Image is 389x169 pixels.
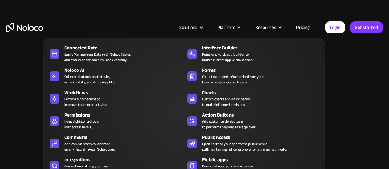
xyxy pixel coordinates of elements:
a: Login [325,21,345,33]
a: PermissionsKeep tight control overuser access levels. [46,110,184,131]
a: Get started [350,21,383,33]
div: Collect validated information from your team or customers with ease. [202,74,264,85]
div: Easily Manage Your Data with Noloco Tables and sync with the tools you use everyday. [64,52,131,63]
div: Add custom action buttons to perform frequent tasks quicker. [202,119,256,130]
div: Solutions [172,23,210,31]
a: FormsCollect validated information from yourteam or customers with ease. [184,65,322,86]
a: home [6,23,43,32]
a: Connected DataEasily Manage Your Data with Noloco Tablesand sync with the tools you use everyday. [46,43,184,64]
a: Noloco AIColumns that automate tasks,organize data, and drive insights. [46,65,184,86]
div: Interface Builder [202,44,324,52]
div: Keep tight control over user access levels. [64,119,100,130]
div: Custom charts and dashboards to make informed decisions. [202,96,250,107]
div: Solutions [179,23,197,31]
div: Platform [210,23,248,31]
div: Resources [255,23,276,31]
div: Columns that automate tasks, organize data, and drive insights. [64,74,115,85]
a: Interface BuilderPoint-and-click app builder tobuild a custom app without code. [184,43,322,64]
div: Integrations [64,156,187,163]
div: Action Buttons [202,111,324,119]
a: CommentsAdd comments to collaborateon any record in your Noloco app. [46,133,184,153]
div: Forms [202,67,324,74]
div: Permissions [64,111,187,119]
div: Add comments to collaborate on any record in your Noloco app. [64,141,115,152]
div: Charts [202,89,324,96]
div: Point-and-click app builder to build a custom app without code. [202,52,253,63]
a: ChartsCustom charts and dashboardsto make informed decisions. [184,88,322,109]
h2: Business Apps for Teams [6,72,383,121]
div: Comments [64,134,187,141]
div: Noloco AI [64,67,187,74]
div: Public Access [202,134,324,141]
div: Platform [217,23,235,31]
div: Open parts of your app to the public, while still maintaining full control over what remains priv... [202,141,287,152]
div: Mobile apps [202,156,324,163]
h1: Custom No-Code Business Apps Platform [6,61,383,66]
a: WorkflowsCustom automations toimprove team productivity. [46,88,184,109]
div: Workflows [64,89,187,96]
div: Resources [248,23,288,31]
div: Connected Data [64,44,187,52]
a: Public AccessOpen parts of your app to the public, whilestill maintaining full control over what ... [184,133,322,153]
a: Action ButtonsAdd custom action buttonsto perform frequent tasks quicker. [184,110,322,131]
div: Custom automations to improve team productivity. [64,96,107,107]
a: Pricing [288,23,317,31]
